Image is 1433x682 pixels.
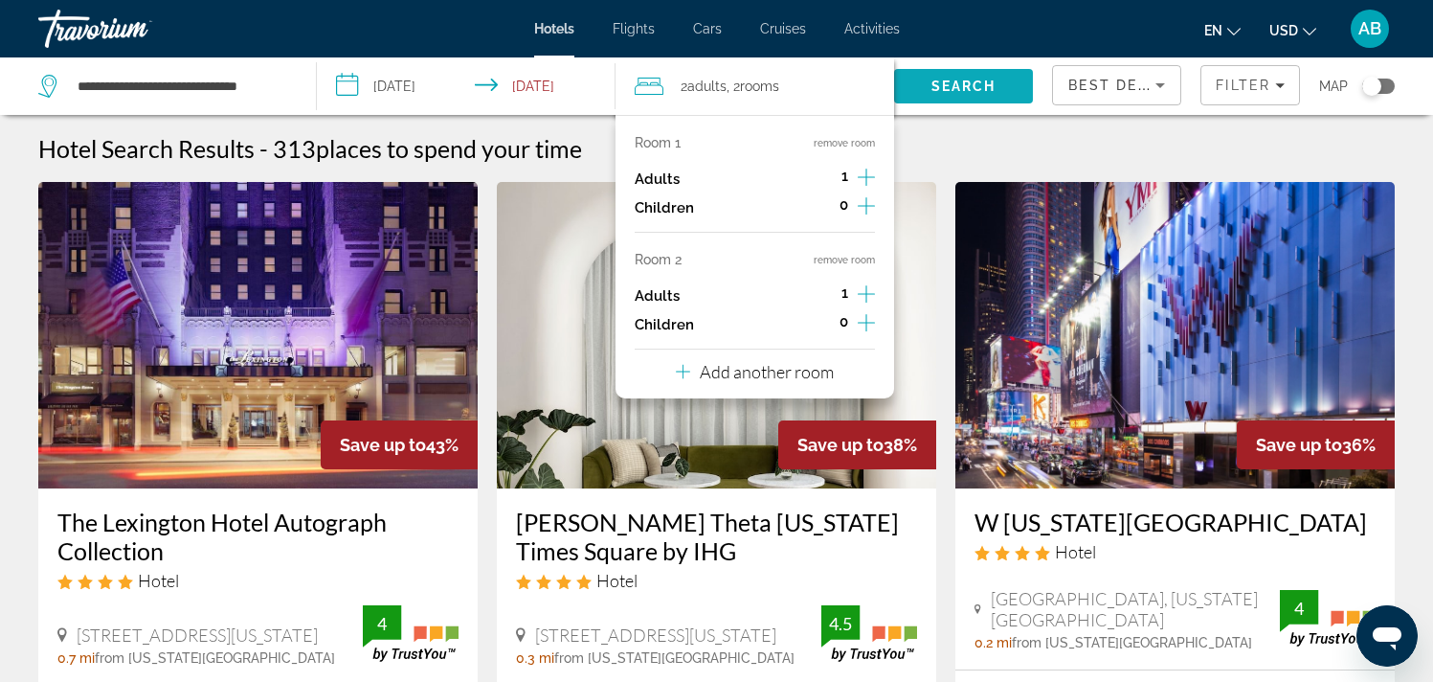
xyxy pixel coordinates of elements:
[858,282,875,310] button: Increment adults
[974,541,1376,562] div: 4 star Hotel
[1348,78,1395,95] button: Toggle map
[57,508,459,565] a: The Lexington Hotel Autograph Collection
[778,421,936,469] div: 38%
[844,21,900,36] a: Activities
[797,435,884,455] span: Save up to
[687,79,727,94] span: Adults
[57,650,95,666] span: 0.7 mi
[931,79,996,94] span: Search
[1280,590,1376,647] img: TrustYou guest rating badge
[1068,74,1165,97] mat-select: Sort by
[1055,541,1096,562] span: Hotel
[38,182,478,489] img: The Lexington Hotel Autograph Collection
[1200,65,1300,105] button: Filters
[259,134,268,163] span: -
[57,570,459,591] div: 4 star Hotel
[273,134,582,163] h2: 313
[894,69,1034,103] button: Search
[821,612,860,635] div: 4.5
[363,612,401,635] div: 4
[1345,9,1395,49] button: User Menu
[955,182,1395,489] img: W New York Times Square
[1358,19,1381,38] span: AB
[813,196,830,219] button: Decrement children
[616,57,894,115] button: Travelers: 2 adults, 0 children
[516,650,554,666] span: 0.3 mi
[821,605,917,662] img: TrustYou guest rating badge
[38,134,255,163] h1: Hotel Search Results
[1269,16,1316,44] button: Change currency
[340,435,426,455] span: Save up to
[840,197,848,213] span: 0
[1068,78,1168,93] span: Best Deals
[727,73,779,100] span: , 2
[1256,435,1342,455] span: Save up to
[1204,23,1222,38] span: en
[635,317,694,333] p: Children
[95,650,335,666] span: from [US_STATE][GEOGRAPHIC_DATA]
[635,252,682,267] p: Room 2
[534,21,574,36] a: Hotels
[554,650,795,666] span: from [US_STATE][GEOGRAPHIC_DATA]
[77,625,318,646] span: [STREET_ADDRESS][US_STATE]
[76,72,287,101] input: Search hotel destination
[635,288,680,305] p: Adults
[1269,23,1298,38] span: USD
[635,200,694,216] p: Children
[760,21,806,36] a: Cruises
[858,165,875,193] button: Increment adults
[815,284,832,307] button: Decrement adults
[858,193,875,222] button: Increment children
[317,57,615,115] button: Select check in and out date
[815,168,832,191] button: Decrement adults
[497,182,936,489] img: Kimpton Theta New York Times Square by IHG
[840,314,848,330] span: 0
[596,570,638,591] span: Hotel
[516,508,917,565] a: [PERSON_NAME] Theta [US_STATE] Times Square by IHG
[693,21,722,36] a: Cars
[841,285,848,301] span: 1
[613,21,655,36] a: Flights
[814,137,875,149] button: remove room
[1237,421,1395,469] div: 36%
[841,169,848,184] span: 1
[740,79,779,94] span: rooms
[316,134,582,163] span: places to spend your time
[681,73,727,100] span: 2
[635,171,680,188] p: Adults
[700,361,834,382] p: Add another room
[38,4,230,54] a: Travorium
[1012,635,1252,650] span: from [US_STATE][GEOGRAPHIC_DATA]
[1216,78,1270,93] span: Filter
[535,625,776,646] span: [STREET_ADDRESS][US_STATE]
[363,605,459,662] img: TrustYou guest rating badge
[321,421,478,469] div: 43%
[813,313,830,336] button: Decrement children
[991,588,1280,630] span: [GEOGRAPHIC_DATA], [US_STATE][GEOGRAPHIC_DATA]
[516,570,917,591] div: 4 star Hotel
[974,635,1012,650] span: 0.2 mi
[1319,73,1348,100] span: Map
[974,508,1376,536] a: W [US_STATE][GEOGRAPHIC_DATA]
[1356,605,1418,667] iframe: Bouton de lancement de la fenêtre de messagerie
[676,350,834,389] button: Add another room
[1280,597,1318,620] div: 4
[858,310,875,339] button: Increment children
[635,135,681,150] p: Room 1
[1204,16,1241,44] button: Change language
[814,254,875,266] button: remove room
[138,570,179,591] span: Hotel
